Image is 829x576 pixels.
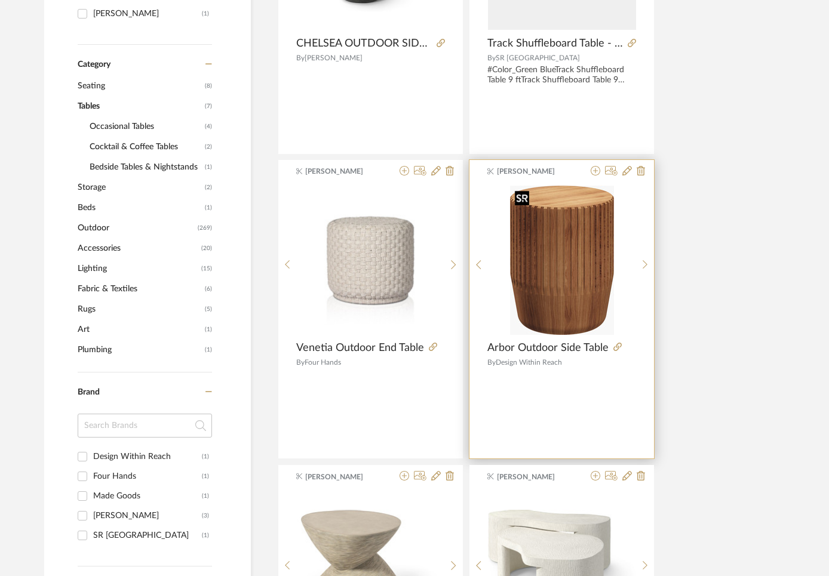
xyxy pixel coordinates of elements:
[205,97,212,116] span: (7)
[93,526,202,545] div: SR [GEOGRAPHIC_DATA]
[202,506,209,525] div: (3)
[205,279,212,298] span: (6)
[201,239,212,258] span: (20)
[202,4,209,23] div: (1)
[78,198,202,218] span: Beds
[202,467,209,486] div: (1)
[487,37,623,50] span: Track Shuffleboard Table - 9 ft
[78,279,202,299] span: Fabric & Textiles
[487,359,496,366] span: By
[305,166,380,177] span: [PERSON_NAME]
[497,472,572,482] span: [PERSON_NAME]
[305,472,380,482] span: [PERSON_NAME]
[296,186,444,335] div: 0
[78,340,202,360] span: Plumbing
[90,137,202,157] span: Cocktail & Coffee Tables
[78,319,202,340] span: Art
[202,526,209,545] div: (1)
[93,506,202,525] div: [PERSON_NAME]
[205,158,212,177] span: (1)
[487,54,496,61] span: By
[202,486,209,506] div: (1)
[90,116,202,137] span: Occasional Tables
[296,186,444,334] img: Venetia Outdoor End Table
[305,54,363,61] span: [PERSON_NAME]
[78,238,198,258] span: Accessories
[78,299,202,319] span: Rugs
[201,259,212,278] span: (15)
[78,177,202,198] span: Storage
[90,157,202,177] span: Bedside Tables & Nightstands
[93,486,202,506] div: Made Goods
[78,60,110,70] span: Category
[296,54,305,61] span: By
[205,117,212,136] span: (4)
[497,166,572,177] span: [PERSON_NAME]
[296,359,305,366] span: By
[305,359,341,366] span: Four Hands
[205,300,212,319] span: (5)
[205,76,212,96] span: (8)
[198,218,212,238] span: (269)
[78,414,212,438] input: Search Brands
[296,37,432,50] span: CHELSEA OUTDOOR SIDE TABLE TALL, CHARCOAL
[78,218,195,238] span: Outdoor
[78,76,202,96] span: Seating
[496,359,562,366] span: Design Within Reach
[78,96,202,116] span: Tables
[296,341,424,355] span: Venetia Outdoor End Table
[496,54,580,61] span: SR [GEOGRAPHIC_DATA]
[93,467,202,486] div: Four Hands
[78,388,100,396] span: Brand
[487,341,609,355] span: Arbor Outdoor Side Table
[93,447,202,466] div: Design Within Reach
[205,340,212,359] span: (1)
[205,320,212,339] span: (1)
[93,4,202,23] div: [PERSON_NAME]
[488,186,636,335] div: 0
[205,178,212,197] span: (2)
[205,198,212,217] span: (1)
[510,186,614,335] img: Arbor Outdoor Side Table
[202,447,209,466] div: (1)
[487,65,636,85] div: #Color_Green BlueTrack Shuffleboard Table 9 ftTrack Shuffleboard Table 9 ftTrack Shuffleboard Tab...
[205,137,212,156] span: (2)
[78,258,198,279] span: Lighting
